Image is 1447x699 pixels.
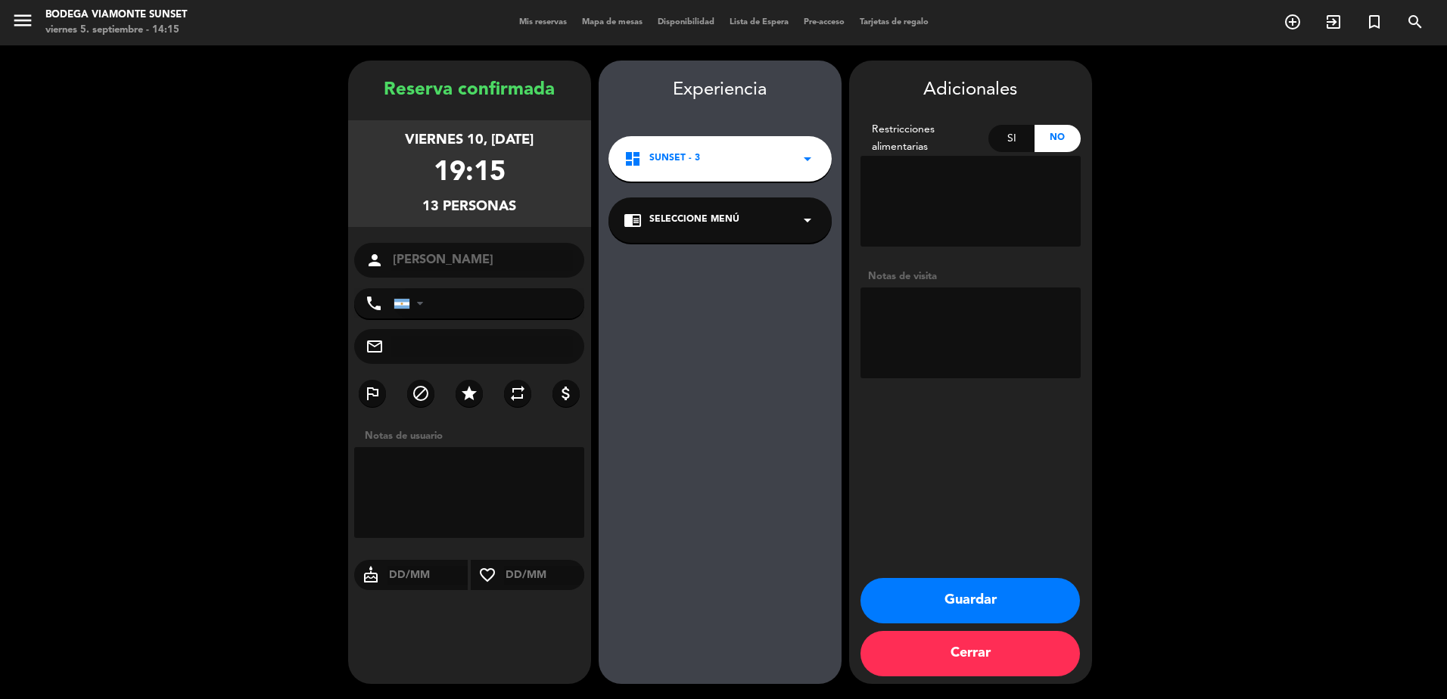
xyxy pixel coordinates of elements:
span: Disponibilidad [650,18,722,26]
button: Guardar [860,578,1080,623]
i: arrow_drop_down [798,150,817,168]
i: block [412,384,430,402]
button: menu [11,9,34,37]
div: Notas de visita [860,269,1081,284]
div: Experiencia [599,76,842,105]
div: Bodega Viamonte Sunset [45,8,187,23]
div: Argentina: +54 [394,289,429,318]
i: outlined_flag [363,384,381,402]
i: repeat [509,384,527,402]
div: Restricciones alimentarias [860,121,989,156]
div: 19:15 [434,151,506,196]
i: arrow_drop_down [798,211,817,229]
span: Seleccione Menú [649,213,739,228]
i: menu [11,9,34,32]
span: Mis reservas [512,18,574,26]
i: turned_in_not [1365,13,1383,31]
i: add_circle_outline [1284,13,1302,31]
span: Lista de Espera [722,18,796,26]
div: Reserva confirmada [348,76,591,105]
div: viernes 5. septiembre - 14:15 [45,23,187,38]
span: SUNSET - 3 [649,151,700,166]
i: favorite_border [471,566,504,584]
i: phone [365,294,383,312]
span: Pre-acceso [796,18,852,26]
i: person [366,251,384,269]
span: Mapa de mesas [574,18,650,26]
input: DD/MM [387,566,468,585]
i: chrome_reader_mode [624,211,642,229]
i: search [1406,13,1424,31]
div: 13 personas [422,196,516,218]
div: No [1035,125,1081,152]
button: Cerrar [860,631,1080,676]
i: exit_to_app [1324,13,1343,31]
div: Adicionales [860,76,1081,105]
i: mail_outline [366,337,384,356]
div: Notas de usuario [357,428,591,444]
div: viernes 10, [DATE] [405,129,534,151]
span: Tarjetas de regalo [852,18,936,26]
i: star [460,384,478,402]
input: DD/MM [504,566,585,585]
i: attach_money [557,384,575,402]
div: Si [988,125,1035,152]
i: dashboard [624,150,642,168]
i: cake [354,566,387,584]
